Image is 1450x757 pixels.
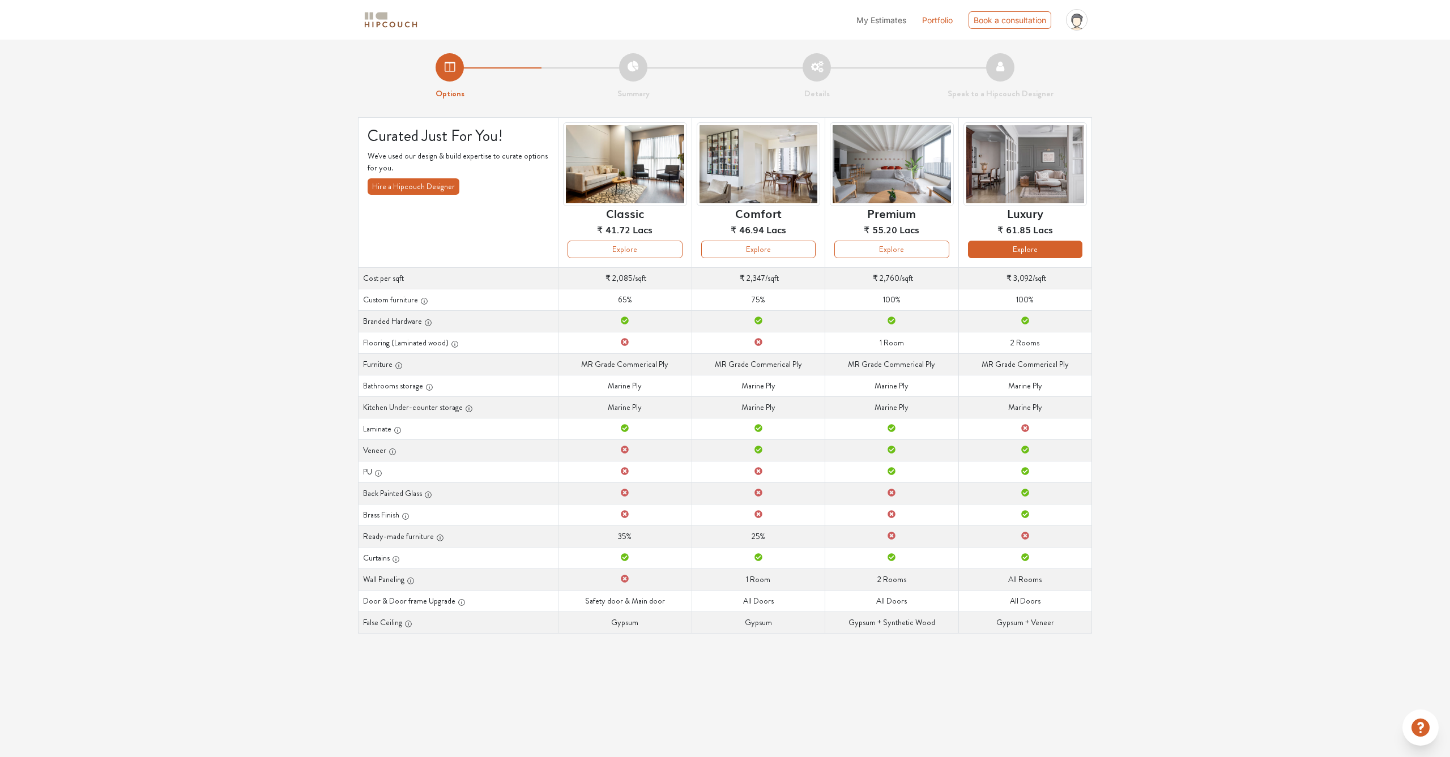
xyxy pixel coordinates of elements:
th: Cost per sqft [359,267,558,289]
th: PU [359,461,558,482]
span: Lacs [899,223,919,236]
td: MR Grade Commerical Ply [958,353,1091,375]
td: /sqft [958,267,1091,289]
td: 35% [558,525,692,547]
th: Kitchen Under-counter storage [359,396,558,418]
strong: Summary [617,87,650,100]
td: 1 Room [825,332,958,353]
td: All Doors [958,590,1091,611]
a: Portfolio [922,14,953,26]
span: ₹ 61.85 [997,223,1031,236]
td: Marine Ply [958,375,1091,396]
span: ₹ 46.94 [731,223,764,236]
td: /sqft [825,267,958,289]
td: Marine Ply [958,396,1091,418]
td: Gypsum + Veneer [958,611,1091,633]
td: Marine Ply [825,375,958,396]
th: Curtains [359,547,558,568]
span: ₹ 2,760 [873,272,899,284]
span: My Estimates [856,15,906,25]
td: Marine Ply [692,396,825,418]
td: MR Grade Commerical Ply [825,353,958,375]
td: All Doors [692,590,825,611]
strong: Details [804,87,830,100]
th: Door & Door frame Upgrade [359,590,558,611]
th: Laminate [359,418,558,439]
td: Marine Ply [692,375,825,396]
td: 75% [692,289,825,310]
td: 100% [958,289,1091,310]
h6: Comfort [735,206,782,220]
th: Branded Hardware [359,310,558,332]
td: 2 Rooms [825,568,958,590]
th: Custom furniture [359,289,558,310]
td: All Rooms [958,568,1091,590]
button: Hire a Hipcouch Designer [368,178,459,195]
span: ₹ 55.20 [864,223,897,236]
div: Book a consultation [969,11,1051,29]
th: False Ceiling [359,611,558,633]
td: Marine Ply [825,396,958,418]
th: Wall Paneling [359,568,558,590]
span: logo-horizontal.svg [362,7,419,33]
td: Marine Ply [558,375,692,396]
td: MR Grade Commerical Ply [558,353,692,375]
td: 65% [558,289,692,310]
td: Gypsum [692,611,825,633]
td: Gypsum + Synthetic Wood [825,611,958,633]
th: Brass Finish [359,504,558,525]
p: We've used our design & build expertise to curate options for you. [368,150,549,174]
th: Back Painted Glass [359,482,558,504]
span: ₹ 3,092 [1007,272,1033,284]
td: 25% [692,525,825,547]
button: Explore [834,241,949,258]
img: header-preview [563,122,686,207]
h6: Classic [606,206,644,220]
th: Flooring (Laminated wood) [359,332,558,353]
button: Explore [568,241,682,258]
td: Safety door & Main door [558,590,692,611]
strong: Options [436,87,464,100]
th: Bathrooms storage [359,375,558,396]
h6: Premium [867,206,916,220]
strong: Speak to a Hipcouch Designer [948,87,1054,100]
img: header-preview [963,122,1087,207]
td: Gypsum [558,611,692,633]
td: 2 Rooms [958,332,1091,353]
img: logo-horizontal.svg [362,10,419,30]
td: /sqft [558,267,692,289]
th: Furniture [359,353,558,375]
td: All Doors [825,590,958,611]
td: Marine Ply [558,396,692,418]
span: ₹ 2,085 [605,272,633,284]
td: 100% [825,289,958,310]
td: /sqft [692,267,825,289]
th: Veneer [359,439,558,461]
button: Explore [701,241,816,258]
button: Explore [968,241,1082,258]
span: ₹ 41.72 [597,223,630,236]
span: Lacs [766,223,786,236]
h4: Curated Just For You! [368,127,549,146]
th: Ready-made furniture [359,525,558,547]
img: header-preview [830,122,953,207]
span: ₹ 2,347 [740,272,765,284]
span: Lacs [1033,223,1053,236]
h6: Luxury [1007,206,1043,220]
img: header-preview [697,122,820,207]
td: 1 Room [692,568,825,590]
td: MR Grade Commerical Ply [692,353,825,375]
span: Lacs [633,223,652,236]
